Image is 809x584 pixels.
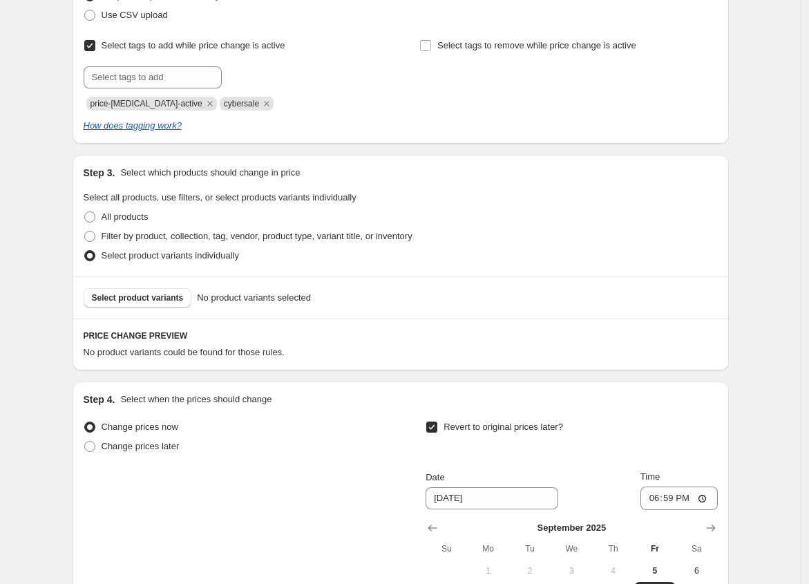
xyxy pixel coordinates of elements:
span: Filter by product, collection, tag, vendor, product type, variant title, or inventory [102,231,412,241]
th: Tuesday [509,538,551,560]
span: Time [640,471,660,482]
span: Select all products, use filters, or select products variants individually [84,192,356,202]
button: Wednesday September 3 2025 [551,560,592,582]
span: Select product variants [92,292,184,303]
input: 12:00 [640,487,718,510]
th: Monday [468,538,509,560]
input: Select tags to add [84,66,222,88]
button: Select product variants [84,288,192,308]
span: cybersale [224,99,259,109]
span: We [556,543,587,554]
span: All products [102,211,149,222]
span: Change prices now [102,422,178,432]
th: Wednesday [551,538,592,560]
span: Su [431,543,461,554]
button: Show next month, October 2025 [701,518,721,538]
span: Mo [473,543,504,554]
p: Select which products should change in price [120,166,300,180]
h2: Step 3. [84,166,115,180]
p: Select when the prices should change [120,393,272,406]
button: Show previous month, August 2025 [423,518,442,538]
span: Th [598,543,628,554]
th: Thursday [592,538,634,560]
span: Change prices later [102,441,180,451]
span: 6 [681,565,712,576]
span: 4 [598,565,628,576]
span: Use CSV upload [102,10,168,20]
span: Select tags to remove while price change is active [437,40,636,50]
th: Sunday [426,538,467,560]
span: No product variants selected [197,291,311,305]
span: Date [426,472,444,482]
span: 3 [556,565,587,576]
th: Friday [634,538,676,560]
span: price-change-job-active [91,99,202,109]
span: 1 [473,565,504,576]
span: Revert to original prices later? [444,422,563,432]
button: Saturday September 6 2025 [676,560,717,582]
span: Select tags to add while price change is active [102,40,285,50]
span: 2 [515,565,545,576]
button: Today Friday September 5 2025 [634,560,676,582]
th: Saturday [676,538,717,560]
span: No product variants could be found for those rules. [84,347,285,357]
button: Remove price-change-job-active [204,97,216,110]
button: Monday September 1 2025 [468,560,509,582]
span: Tu [515,543,545,554]
span: Sa [681,543,712,554]
a: How does tagging work? [84,120,182,131]
button: Remove cybersale [260,97,273,110]
h2: Step 4. [84,393,115,406]
input: 9/5/2025 [426,487,558,509]
span: 5 [640,565,670,576]
h6: PRICE CHANGE PREVIEW [84,330,718,341]
span: Select product variants individually [102,250,239,261]
button: Thursday September 4 2025 [592,560,634,582]
span: Fr [640,543,670,554]
button: Tuesday September 2 2025 [509,560,551,582]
